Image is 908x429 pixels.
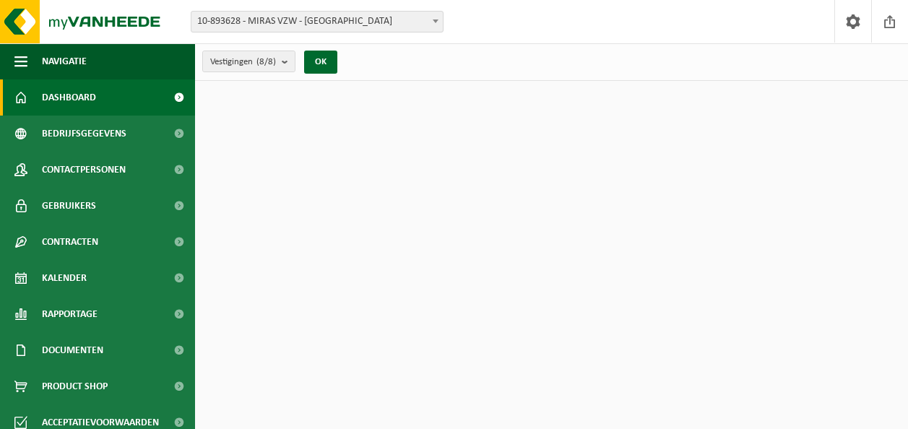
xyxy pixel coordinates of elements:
[42,116,126,152] span: Bedrijfsgegevens
[191,11,444,32] span: 10-893628 - MIRAS VZW - KORTRIJK
[256,57,276,66] count: (8/8)
[42,152,126,188] span: Contactpersonen
[42,43,87,79] span: Navigatie
[42,296,98,332] span: Rapportage
[42,224,98,260] span: Contracten
[42,79,96,116] span: Dashboard
[191,12,443,32] span: 10-893628 - MIRAS VZW - KORTRIJK
[42,188,96,224] span: Gebruikers
[210,51,276,73] span: Vestigingen
[304,51,337,74] button: OK
[202,51,295,72] button: Vestigingen(8/8)
[42,332,103,368] span: Documenten
[42,260,87,296] span: Kalender
[42,368,108,404] span: Product Shop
